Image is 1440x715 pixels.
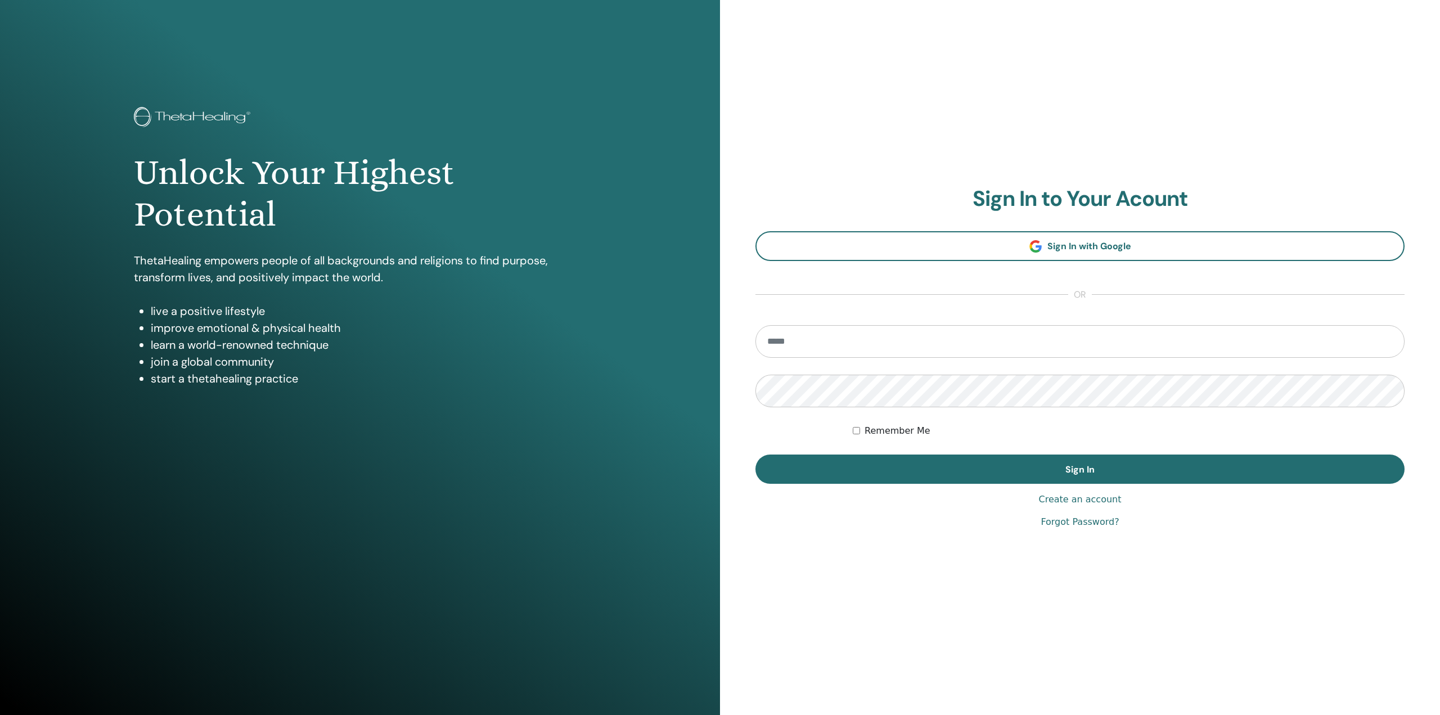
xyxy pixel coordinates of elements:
li: improve emotional & physical health [151,320,586,336]
button: Sign In [755,455,1405,484]
li: start a thetahealing practice [151,370,586,387]
span: or [1068,288,1092,302]
li: join a global community [151,353,586,370]
p: ThetaHealing empowers people of all backgrounds and religions to find purpose, transform lives, a... [134,252,586,286]
li: learn a world-renowned technique [151,336,586,353]
a: Create an account [1038,493,1121,506]
span: Sign In [1065,464,1095,475]
li: live a positive lifestyle [151,303,586,320]
a: Sign In with Google [755,231,1405,261]
a: Forgot Password? [1041,515,1119,529]
span: Sign In with Google [1047,240,1131,252]
div: Keep me authenticated indefinitely or until I manually logout [853,424,1405,438]
label: Remember Me [865,424,930,438]
h1: Unlock Your Highest Potential [134,152,586,236]
h2: Sign In to Your Acount [755,186,1405,212]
